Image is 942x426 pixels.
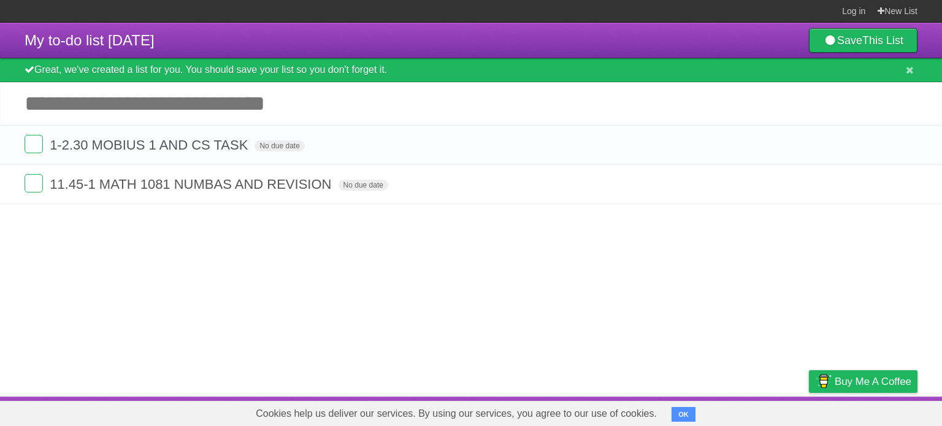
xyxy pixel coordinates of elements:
span: 1-2.30 MOBIUS 1 AND CS TASK [50,137,251,153]
a: Suggest a feature [840,400,917,423]
span: No due date [339,180,388,191]
a: Developers [686,400,736,423]
button: OK [672,407,695,422]
a: Terms [751,400,778,423]
label: Done [25,135,43,153]
b: This List [862,34,903,47]
span: No due date [255,140,304,151]
a: Buy me a coffee [809,370,917,393]
span: Cookies help us deliver our services. By using our services, you agree to our use of cookies. [243,401,669,426]
a: About [646,400,672,423]
span: My to-do list [DATE] [25,32,155,48]
span: Buy me a coffee [835,371,911,392]
span: 11.45-1 MATH 1081 NUMBAS AND REVISION [50,177,334,192]
a: Privacy [793,400,825,423]
label: Done [25,174,43,192]
img: Buy me a coffee [815,371,832,392]
a: SaveThis List [809,28,917,53]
